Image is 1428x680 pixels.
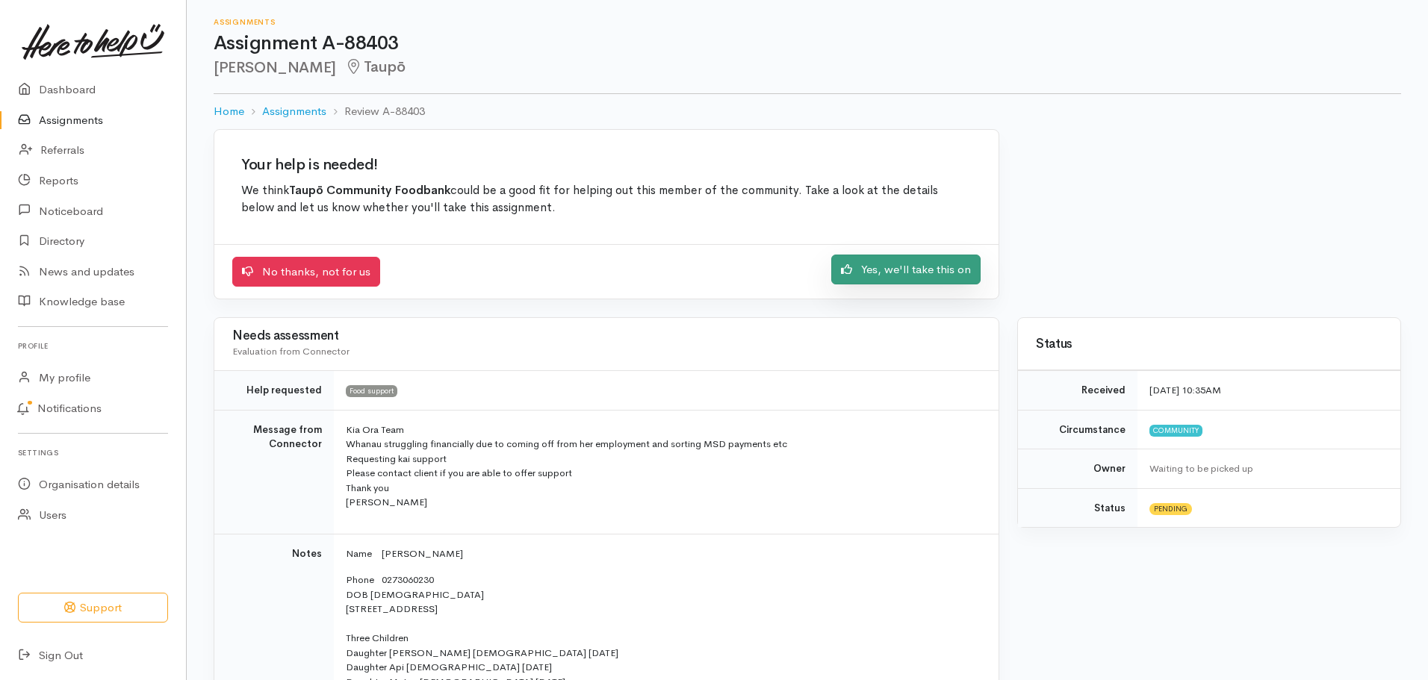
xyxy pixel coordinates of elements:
h6: Assignments [214,18,1401,26]
a: Yes, we'll take this on [831,255,981,285]
p: We think could be a good fit for helping out this member of the community. Take a look at the det... [241,182,972,217]
h2: Your help is needed! [241,157,972,173]
span: Community [1149,425,1202,437]
td: Message from Connector [214,410,334,534]
td: Circumstance [1018,410,1137,449]
td: Owner [1018,449,1137,489]
time: [DATE] 10:35AM [1149,384,1221,396]
h3: Needs assessment [232,329,981,343]
nav: breadcrumb [214,94,1401,129]
b: Taupō Community Foodbank [289,183,450,198]
h6: Settings [18,443,168,463]
a: Home [214,103,244,120]
h6: Profile [18,336,168,356]
td: Received [1018,371,1137,411]
p: Name [PERSON_NAME] [346,546,981,561]
td: Help requested [214,371,334,411]
span: Taupō [345,57,406,76]
td: Status [1018,488,1137,527]
h2: [PERSON_NAME] [214,59,1401,76]
h3: Status [1036,337,1382,352]
span: Pending [1149,503,1192,515]
a: No thanks, not for us [232,257,380,287]
div: Waiting to be picked up [1149,461,1382,476]
span: Food support [346,385,397,397]
a: Assignments [262,103,326,120]
li: Review A-88403 [326,103,425,120]
span: Evaluation from Connector [232,345,350,358]
h1: Assignment A-88403 [214,33,1401,54]
button: Support [18,593,168,623]
p: Kia Ora Team Whanau struggling financially due to coming off from her employment and sorting MSD ... [346,422,981,510]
